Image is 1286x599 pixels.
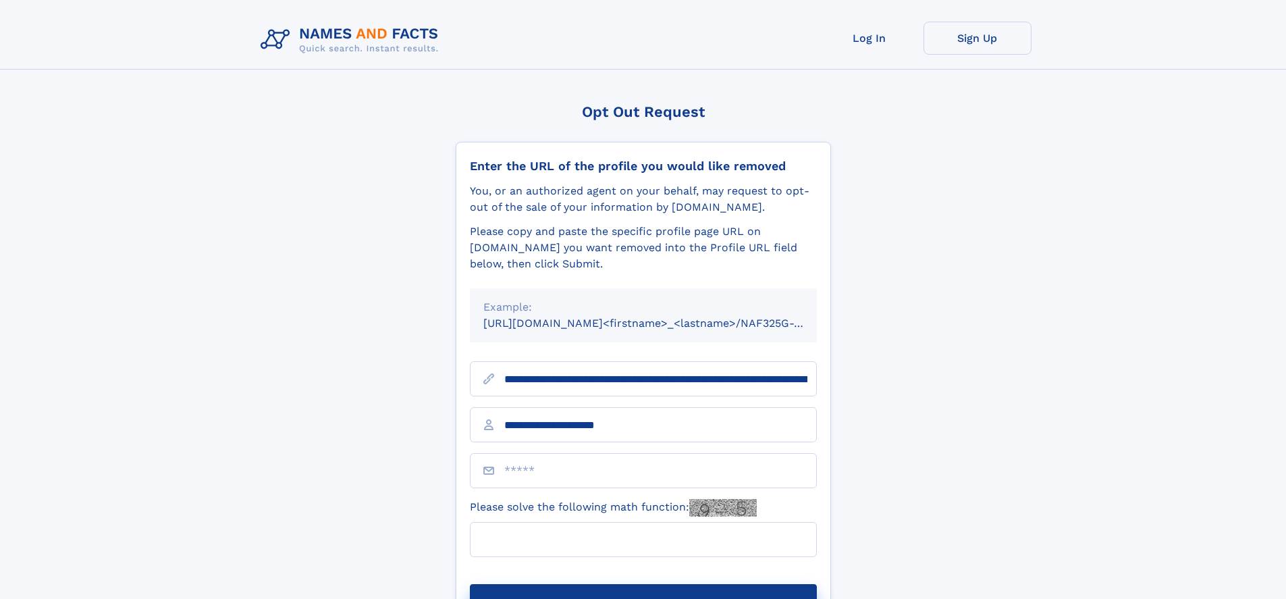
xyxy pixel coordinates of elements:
[815,22,923,55] a: Log In
[483,317,842,330] small: [URL][DOMAIN_NAME]<firstname>_<lastname>/NAF325G-xxxxxxxx
[470,224,817,272] div: Please copy and paste the specific profile page URL on [DOMAIN_NAME] you want removed into the Pr...
[255,22,450,58] img: Logo Names and Facts
[470,159,817,174] div: Enter the URL of the profile you would like removed
[483,299,803,315] div: Example:
[923,22,1032,55] a: Sign Up
[470,499,757,517] label: Please solve the following math function:
[470,183,817,215] div: You, or an authorized agent on your behalf, may request to opt-out of the sale of your informatio...
[456,103,831,120] div: Opt Out Request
